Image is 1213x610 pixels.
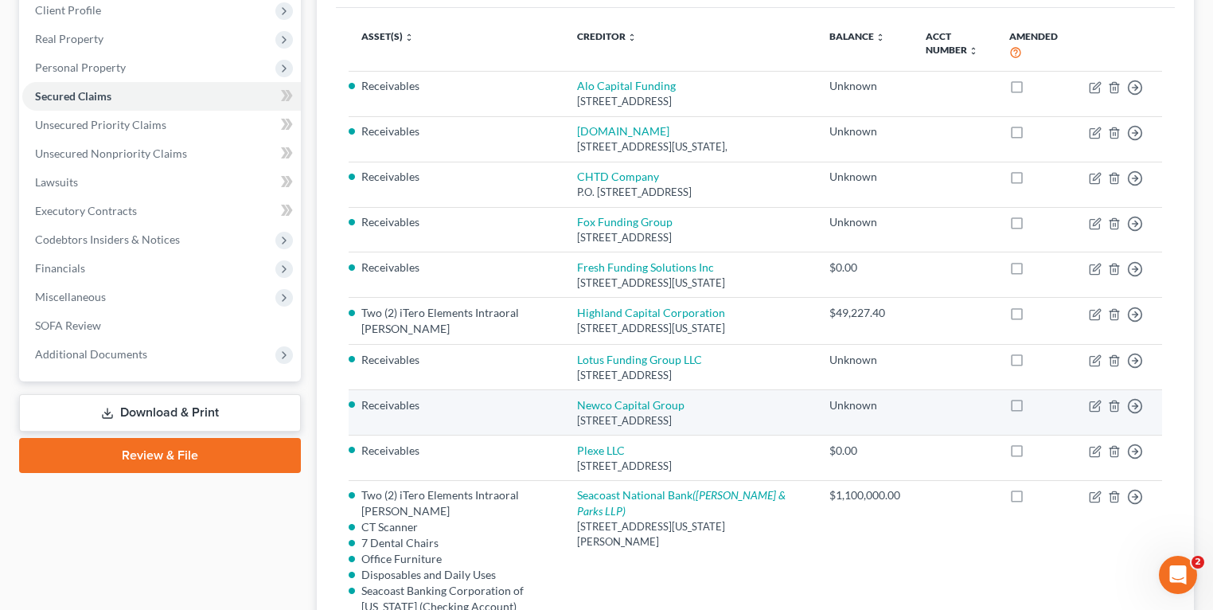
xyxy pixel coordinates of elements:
[35,319,101,332] span: SOFA Review
[577,230,804,245] div: [STREET_ADDRESS]
[361,214,552,230] li: Receivables
[829,78,900,94] div: Unknown
[577,185,804,200] div: P.O. [STREET_ADDRESS]
[35,290,106,303] span: Miscellaneous
[35,118,166,131] span: Unsecured Priority Claims
[361,567,552,583] li: Disposables and Daily Uses
[577,306,725,319] a: Highland Capital Corporation
[35,32,103,45] span: Real Property
[926,30,978,56] a: Acct Number unfold_more
[577,260,714,274] a: Fresh Funding Solutions Inc
[577,30,637,42] a: Creditor unfold_more
[829,305,900,321] div: $49,227.40
[361,169,552,185] li: Receivables
[577,413,804,428] div: [STREET_ADDRESS]
[1159,556,1197,594] iframe: Intercom live chat
[577,276,804,291] div: [STREET_ADDRESS][US_STATE]
[35,61,126,74] span: Personal Property
[577,459,804,474] div: [STREET_ADDRESS]
[997,21,1076,71] th: Amended
[829,397,900,413] div: Unknown
[577,353,702,366] a: Lotus Funding Group LLC
[577,79,676,92] a: Alo Capital Funding
[829,260,900,276] div: $0.00
[829,487,900,503] div: $1,100,000.00
[577,124,669,138] a: [DOMAIN_NAME]
[361,551,552,567] li: Office Furniture
[829,352,900,368] div: Unknown
[829,30,885,42] a: Balance unfold_more
[19,394,301,432] a: Download & Print
[361,260,552,276] li: Receivables
[22,111,301,139] a: Unsecured Priority Claims
[627,33,637,42] i: unfold_more
[404,33,414,42] i: unfold_more
[361,397,552,413] li: Receivables
[577,398,685,412] a: Newco Capital Group
[361,352,552,368] li: Receivables
[969,46,978,56] i: unfold_more
[577,94,804,109] div: [STREET_ADDRESS]
[829,123,900,139] div: Unknown
[1192,556,1204,569] span: 2
[361,305,552,337] li: Two (2) iTero Elements Intraoral [PERSON_NAME]
[361,123,552,139] li: Receivables
[361,443,552,459] li: Receivables
[35,347,147,361] span: Additional Documents
[22,311,301,340] a: SOFA Review
[577,444,625,457] a: Plexe LLC
[35,175,78,189] span: Lawsuits
[35,233,180,246] span: Codebtors Insiders & Notices
[35,261,85,275] span: Financials
[829,169,900,185] div: Unknown
[829,214,900,230] div: Unknown
[577,321,804,336] div: [STREET_ADDRESS][US_STATE]
[22,139,301,168] a: Unsecured Nonpriority Claims
[22,197,301,225] a: Executory Contracts
[35,147,187,160] span: Unsecured Nonpriority Claims
[577,139,804,154] div: [STREET_ADDRESS][US_STATE],
[361,78,552,94] li: Receivables
[577,170,659,183] a: CHTD Company
[35,89,111,103] span: Secured Claims
[361,30,414,42] a: Asset(s) unfold_more
[361,535,552,551] li: 7 Dental Chairs
[361,487,552,519] li: Two (2) iTero Elements Intraoral [PERSON_NAME]
[577,368,804,383] div: [STREET_ADDRESS]
[829,443,900,459] div: $0.00
[577,215,673,229] a: Fox Funding Group
[35,3,101,17] span: Client Profile
[19,438,301,473] a: Review & File
[22,82,301,111] a: Secured Claims
[876,33,885,42] i: unfold_more
[35,204,137,217] span: Executory Contracts
[22,168,301,197] a: Lawsuits
[577,519,804,549] div: [STREET_ADDRESS][US_STATE][PERSON_NAME]
[577,488,786,518] a: Seacoast National Bank([PERSON_NAME] & Parks LLP)
[361,519,552,535] li: CT Scanner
